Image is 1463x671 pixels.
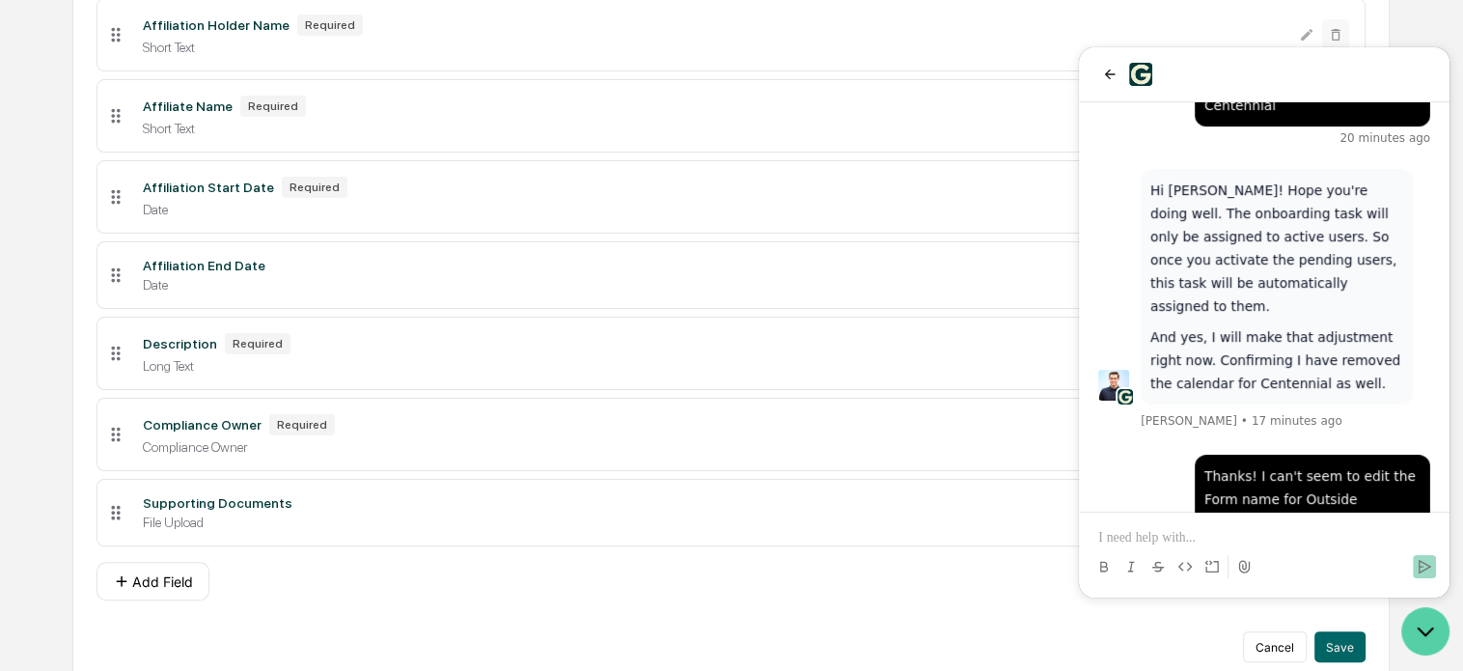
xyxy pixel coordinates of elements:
div: Required [225,333,290,354]
div: Compliance Owner [143,417,262,433]
div: Required [240,96,306,117]
div: Date [143,202,1284,217]
div: Required [269,414,335,435]
div: Affiliation Start Date [143,180,274,195]
button: Save [1314,631,1366,662]
div: Description [143,336,217,351]
div: Affiliation Holder Name [143,17,290,33]
div: Compliance Owner [143,439,1284,455]
div: Required [282,177,347,198]
div: Short Text [143,121,1284,136]
div: Affiliate Name [143,98,233,114]
iframe: Open customer support [1401,607,1453,659]
button: Edit Affiliation Holder Name field [1299,19,1314,50]
div: Long Text [143,358,1284,374]
button: Cancel [1243,631,1307,662]
iframe: Customer support window [1079,47,1449,598]
div: Date [143,277,1284,293]
div: Required [297,14,363,36]
button: Add Field [97,562,209,601]
div: Supporting Documents [143,495,292,511]
div: Affiliation End Date [143,258,265,273]
div: File Upload [143,515,1284,530]
div: Short Text [143,40,1284,55]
